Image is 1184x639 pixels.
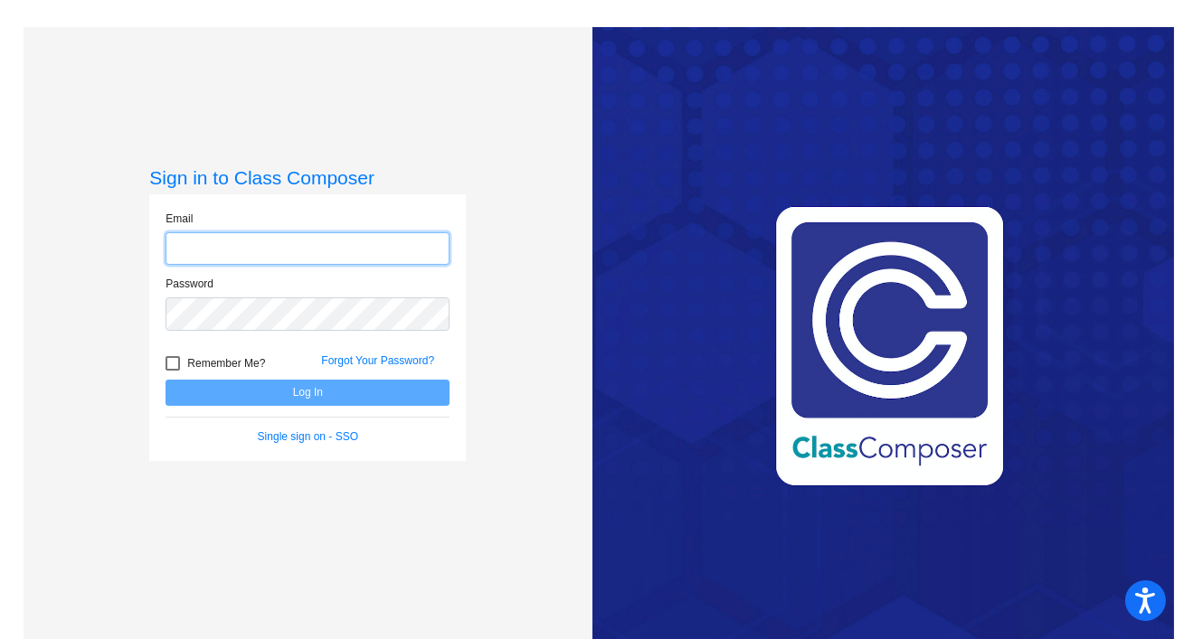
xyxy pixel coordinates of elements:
label: Password [166,276,213,292]
h3: Sign in to Class Composer [149,166,466,189]
a: Forgot Your Password? [321,354,434,367]
a: Single sign on - SSO [258,430,358,443]
label: Email [166,211,193,227]
span: Remember Me? [187,352,265,374]
button: Log In [166,380,450,406]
